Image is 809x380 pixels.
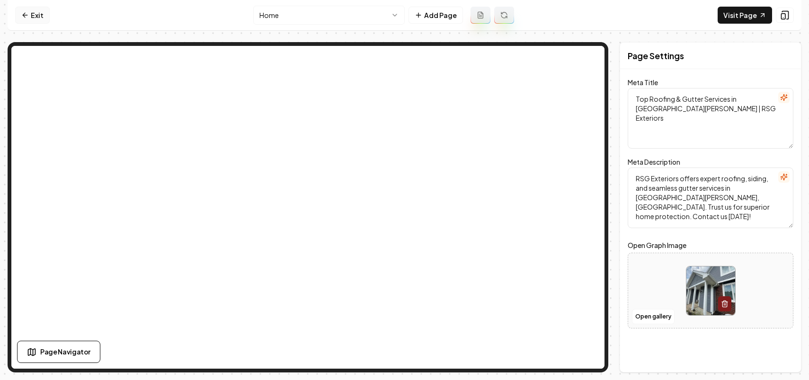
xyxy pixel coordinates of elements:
[15,7,50,24] a: Exit
[628,49,684,62] h2: Page Settings
[471,7,490,24] button: Add admin page prompt
[718,7,772,24] a: Visit Page
[494,7,514,24] button: Regenerate page
[628,239,793,251] label: Open Graph Image
[409,7,463,24] button: Add Page
[17,341,100,363] button: Page Navigator
[628,78,658,87] label: Meta Title
[686,266,735,315] img: image
[632,309,675,324] button: Open gallery
[40,347,90,357] span: Page Navigator
[628,158,680,166] label: Meta Description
